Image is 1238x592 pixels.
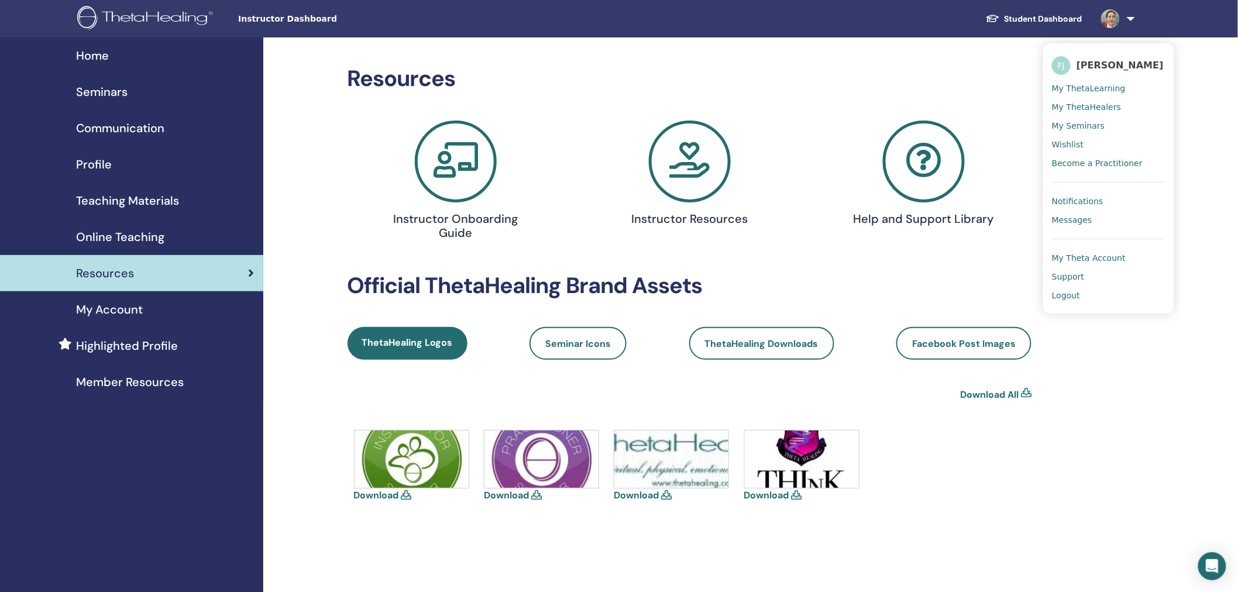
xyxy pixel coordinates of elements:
span: My ThetaLearning [1052,83,1126,94]
span: Notifications [1052,196,1103,206]
span: FJ [1052,56,1071,75]
span: Highlighted Profile [76,337,178,354]
a: My ThetaHealers [1052,98,1165,116]
a: Download [354,489,399,501]
a: Instructor Onboarding Guide [346,121,566,245]
img: thetahealing-logo-a-copy.jpg [614,431,728,488]
img: icons-practitioner.jpg [484,431,599,488]
h4: Instructor Resources [613,212,766,226]
a: Messages [1052,211,1165,229]
span: Facebook Post Images [912,338,1016,350]
a: My Theta Account [1052,249,1165,267]
span: My Account [76,301,143,318]
span: Messages [1052,215,1092,225]
span: Profile [76,156,112,173]
a: Download [614,489,659,501]
a: Download All [961,388,1019,402]
a: FJ[PERSON_NAME] [1052,52,1165,79]
a: Instructor Resources [580,121,800,230]
span: Communication [76,119,164,137]
span: Wishlist [1052,139,1084,150]
span: Teaching Materials [76,192,179,209]
a: Facebook Post Images [896,327,1031,360]
a: My Seminars [1052,116,1165,135]
a: Notifications [1052,192,1165,211]
span: Instructor Dashboard [238,13,414,25]
a: Help and Support Library [814,121,1034,230]
span: Become a Practitioner [1052,158,1143,168]
a: ThetaHealing Logos [348,327,467,360]
h2: Resources [348,66,1032,92]
div: Open Intercom Messenger [1198,552,1226,580]
span: My Theta Account [1052,253,1126,263]
span: [PERSON_NAME] [1077,59,1164,71]
a: Student Dashboard [976,8,1092,30]
img: think-shield.jpg [745,431,859,488]
img: icons-instructor.jpg [355,431,469,488]
span: Logout [1052,290,1080,301]
a: Download [744,489,789,501]
a: My ThetaLearning [1052,79,1165,98]
span: Support [1052,271,1084,282]
a: Support [1052,267,1165,286]
img: logo.png [77,6,217,32]
a: Seminar Icons [529,327,627,360]
img: graduation-cap-white.svg [986,13,1000,23]
a: Logout [1052,286,1165,305]
span: ThetaHealing Logos [362,336,453,349]
span: Member Resources [76,373,184,391]
a: ThetaHealing Downloads [689,327,834,360]
span: Resources [76,264,134,282]
h4: Help and Support Library [847,212,1000,226]
span: Seminars [76,83,128,101]
span: My Seminars [1052,121,1105,131]
span: Home [76,47,109,64]
img: default.jpg [1101,9,1120,28]
span: Online Teaching [76,228,164,246]
h2: Official ThetaHealing Brand Assets [348,273,1032,300]
a: Become a Practitioner [1052,154,1165,173]
span: Seminar Icons [545,338,611,350]
span: My ThetaHealers [1052,102,1121,112]
h4: Instructor Onboarding Guide [379,212,532,240]
a: Download [484,489,529,501]
span: ThetaHealing Downloads [705,338,819,350]
a: Wishlist [1052,135,1165,154]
